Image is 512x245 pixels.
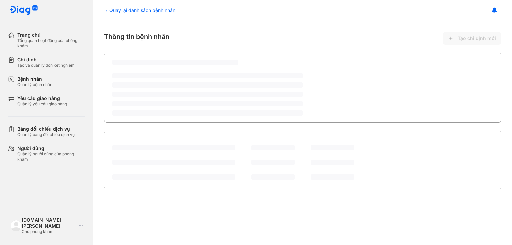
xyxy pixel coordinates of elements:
span: ‌ [251,160,295,165]
div: Bệnh nhân [17,76,52,82]
span: ‌ [112,160,235,165]
span: ‌ [311,145,354,150]
span: ‌ [311,174,354,180]
div: [DOMAIN_NAME] [PERSON_NAME] [22,217,76,229]
span: ‌ [251,145,295,150]
span: ‌ [112,101,303,106]
span: ‌ [112,174,235,180]
div: Quay lại danh sách bệnh nhân [104,7,175,14]
span: ‌ [112,60,238,65]
div: Quản lý yêu cầu giao hàng [17,101,67,107]
div: Người dùng [17,145,85,151]
div: Chỉ định [17,57,75,63]
div: Tổng quan hoạt động của phòng khám [17,38,85,49]
div: Quản lý người dùng của phòng khám [17,151,85,162]
img: logo [11,220,22,231]
div: Bảng đối chiếu dịch vụ [17,126,75,132]
button: Tạo chỉ định mới [443,32,501,45]
div: Yêu cầu giao hàng [17,95,67,101]
span: ‌ [112,92,303,97]
span: ‌ [112,145,235,150]
span: ‌ [112,73,303,78]
span: ‌ [112,82,303,88]
div: Tạo và quản lý đơn xét nghiệm [17,63,75,68]
div: Quản lý bệnh nhân [17,82,52,87]
div: Quản lý bảng đối chiếu dịch vụ [17,132,75,137]
div: Lịch sử chỉ định [112,137,153,145]
div: Chủ phòng khám [22,229,76,234]
img: logo [9,5,38,16]
span: ‌ [311,160,354,165]
span: Tạo chỉ định mới [458,35,496,41]
div: Thông tin bệnh nhân [104,32,501,45]
div: Trang chủ [17,32,85,38]
span: ‌ [251,174,295,180]
span: ‌ [112,110,303,116]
